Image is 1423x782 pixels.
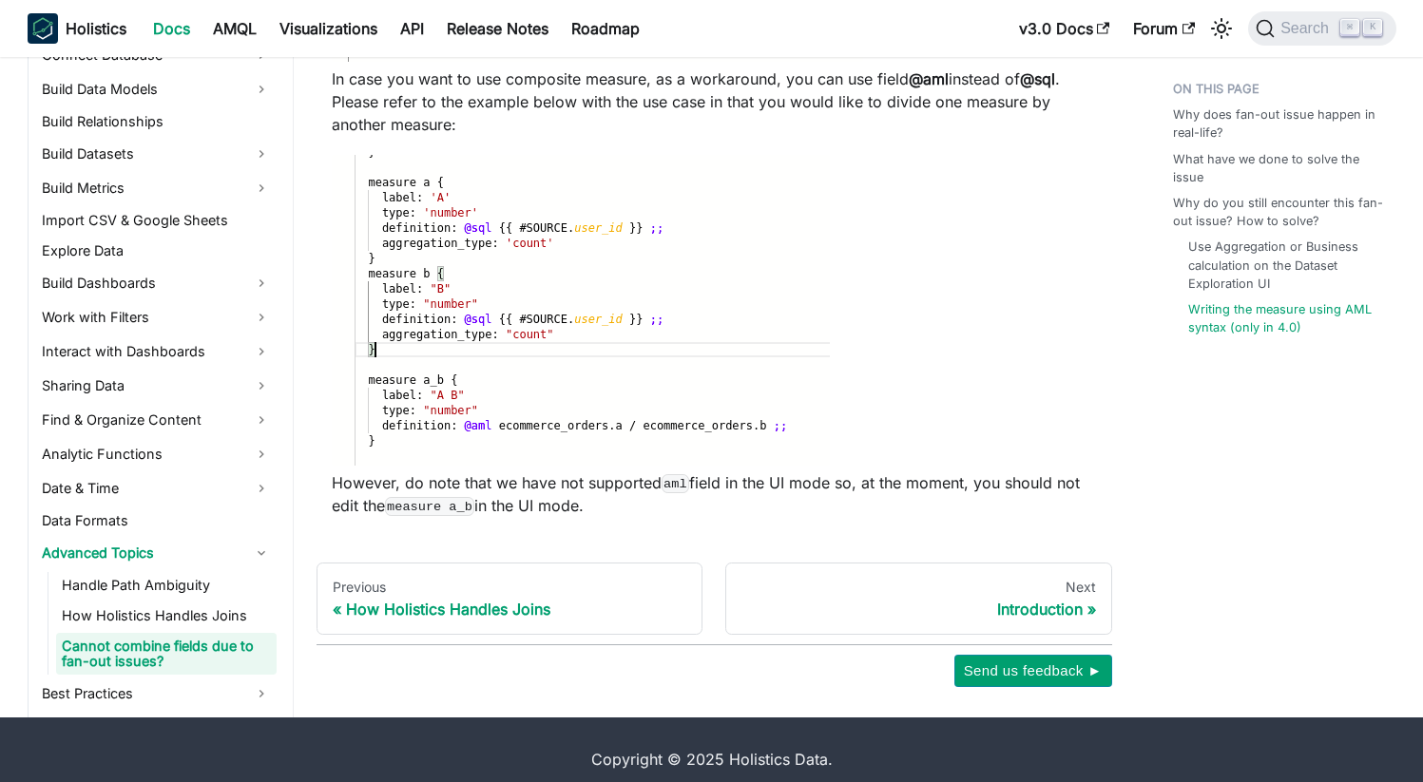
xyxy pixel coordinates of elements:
[332,155,830,466] img: Handle fan-out issue using AML field
[36,507,277,534] a: Data Formats
[725,563,1112,635] a: NextIntroduction
[36,108,277,135] a: Build Relationships
[333,600,687,619] div: How Holistics Handles Joins
[560,13,651,44] a: Roadmap
[1122,13,1206,44] a: Forum
[56,602,277,629] a: How Holistics Handles Joins
[36,405,277,435] a: Find & Organize Content
[36,268,277,298] a: Build Dashboards
[36,371,277,401] a: Sharing Data
[1008,13,1122,44] a: v3.0 Docs
[36,302,277,333] a: Work with Filters
[741,600,1096,619] div: Introduction
[56,633,277,675] a: Cannot combine fields due to fan-out issues?
[107,748,1317,771] div: Copyright © 2025 Holistics Data.
[662,474,690,493] code: aml
[36,439,277,469] a: Analytic Functions
[333,579,687,596] div: Previous
[1340,19,1359,36] kbd: ⌘
[36,238,277,264] a: Explore Data
[1275,20,1340,37] span: Search
[66,17,126,40] b: Holistics
[332,67,1097,136] p: In case you want to use composite measure, as a workaround, you can use field instead of . Please...
[202,13,268,44] a: AMQL
[389,13,435,44] a: API
[385,497,475,516] code: measure a_b
[1188,238,1377,293] a: Use Aggregation or Business calculation on the Dataset Exploration UI
[1173,105,1385,142] a: Why does fan-out issue happen in real-life?
[36,207,277,234] a: Import CSV & Google Sheets
[36,473,277,504] a: Date & Time
[1020,69,1055,88] strong: @sql
[1248,11,1395,46] button: Search (Command+K)
[268,13,389,44] a: Visualizations
[909,69,949,88] strong: @aml
[28,13,58,44] img: Holistics
[1173,150,1385,186] a: What have we done to solve the issue
[142,13,202,44] a: Docs
[36,713,277,743] a: Popular Use Cases
[954,655,1112,687] button: Send us feedback ►
[332,471,1097,517] p: However, do note that we have not supported field in the UI mode so, at the moment, you should no...
[36,678,277,709] a: Best Practices
[28,13,126,44] a: HolisticsHolistics
[36,538,277,568] a: Advanced Topics
[317,563,703,635] a: PreviousHow Holistics Handles Joins
[56,572,277,599] a: Handle Path Ambiguity
[1188,300,1377,336] a: Writing the measure using AML syntax (only in 4.0)
[36,139,277,169] a: Build Datasets
[741,579,1096,596] div: Next
[36,74,277,105] a: Build Data Models
[1363,19,1382,36] kbd: K
[36,173,277,203] a: Build Metrics
[435,13,560,44] a: Release Notes
[317,563,1112,635] nav: Docs pages
[36,336,277,367] a: Interact with Dashboards
[964,658,1103,683] span: Send us feedback ►
[1173,194,1385,230] a: Why do you still encounter this fan-out issue? How to solve?
[1206,13,1237,44] button: Switch between dark and light mode (currently light mode)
